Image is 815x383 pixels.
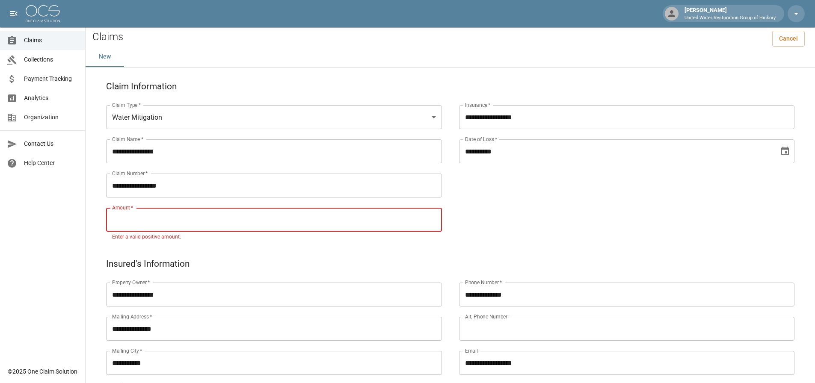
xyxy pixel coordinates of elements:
[112,204,133,211] label: Amount
[776,143,794,160] button: Choose date, selected date is Aug 19, 2025
[112,170,148,177] label: Claim Number
[112,233,436,242] p: Enter a valid positive amount.
[112,101,141,109] label: Claim Type
[112,347,142,354] label: Mailing City
[24,74,78,83] span: Payment Tracking
[92,31,123,43] h2: Claims
[106,105,442,129] div: Water Mitigation
[465,347,478,354] label: Email
[465,136,497,143] label: Date of Loss
[465,101,490,109] label: Insurance
[5,5,22,22] button: open drawer
[8,367,77,376] div: © 2025 One Claim Solution
[24,159,78,168] span: Help Center
[86,47,815,67] div: dynamic tabs
[24,36,78,45] span: Claims
[24,55,78,64] span: Collections
[24,139,78,148] span: Contact Us
[112,313,152,320] label: Mailing Address
[772,31,805,47] a: Cancel
[24,113,78,122] span: Organization
[26,5,60,22] img: ocs-logo-white-transparent.png
[465,313,507,320] label: Alt. Phone Number
[86,47,124,67] button: New
[681,6,779,21] div: [PERSON_NAME]
[465,279,502,286] label: Phone Number
[112,136,143,143] label: Claim Name
[24,94,78,103] span: Analytics
[685,15,776,22] p: United Water Restoration Group of Hickory
[112,279,150,286] label: Property Owner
